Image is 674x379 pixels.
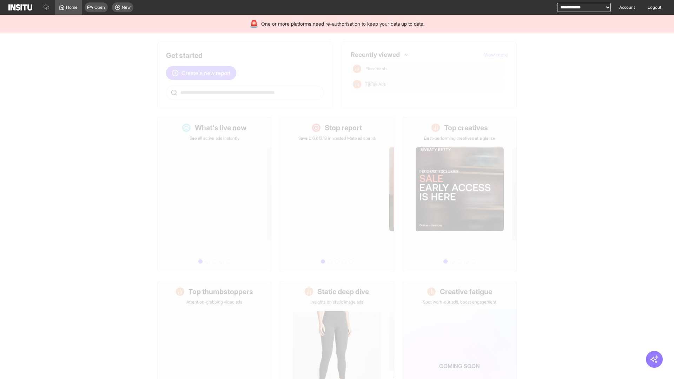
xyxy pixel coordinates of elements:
span: New [122,5,131,10]
span: Open [94,5,105,10]
span: Home [66,5,78,10]
span: One or more platforms need re-authorisation to keep your data up to date. [261,20,424,27]
img: Logo [8,4,32,11]
div: 🚨 [250,19,258,29]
